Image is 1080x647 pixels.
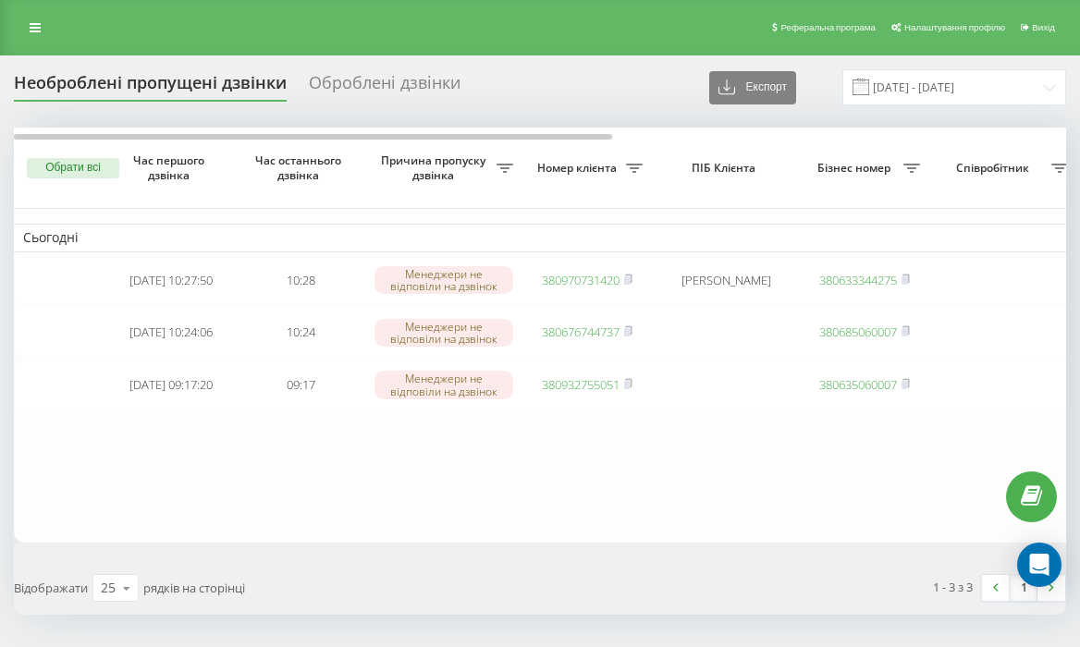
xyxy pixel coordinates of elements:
div: Менеджери не відповіли на дзвінок [374,266,513,294]
span: Співробітник [939,161,1051,176]
a: 1 [1010,575,1037,601]
td: [DATE] 09:17:20 [106,360,236,409]
span: Реферальна програма [780,22,876,32]
a: 380676744737 [542,323,620,340]
button: Обрати всі [27,158,119,178]
span: Час останнього дзвінка [251,153,350,182]
div: 25 [101,579,116,597]
td: 09:17 [236,360,365,409]
span: Причина пропуску дзвінка [374,153,497,182]
a: 380970731420 [542,272,620,288]
a: 380633344275 [819,272,897,288]
div: Оброблені дзвінки [309,73,460,102]
div: Менеджери не відповіли на дзвінок [374,371,513,398]
span: Час першого дзвінка [121,153,221,182]
a: 380635060007 [819,376,897,393]
td: [DATE] 10:24:06 [106,308,236,357]
button: Експорт [709,71,796,104]
span: Вихід [1032,22,1055,32]
td: 10:28 [236,256,365,305]
div: 1 - 3 з 3 [933,578,973,596]
td: [DATE] 10:27:50 [106,256,236,305]
span: Бізнес номер [809,161,903,176]
div: Необроблені пропущені дзвінки [14,73,287,102]
span: Відображати [14,580,88,596]
span: рядків на сторінці [143,580,245,596]
div: Open Intercom Messenger [1017,543,1062,587]
a: 380685060007 [819,323,897,340]
td: 10:24 [236,308,365,357]
span: Номер клієнта [532,161,626,176]
span: ПІБ Клієнта [668,161,784,176]
span: Налаштування профілю [904,22,1005,32]
a: 380932755051 [542,376,620,393]
div: Менеджери не відповіли на дзвінок [374,319,513,347]
td: [PERSON_NAME] [652,256,800,305]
